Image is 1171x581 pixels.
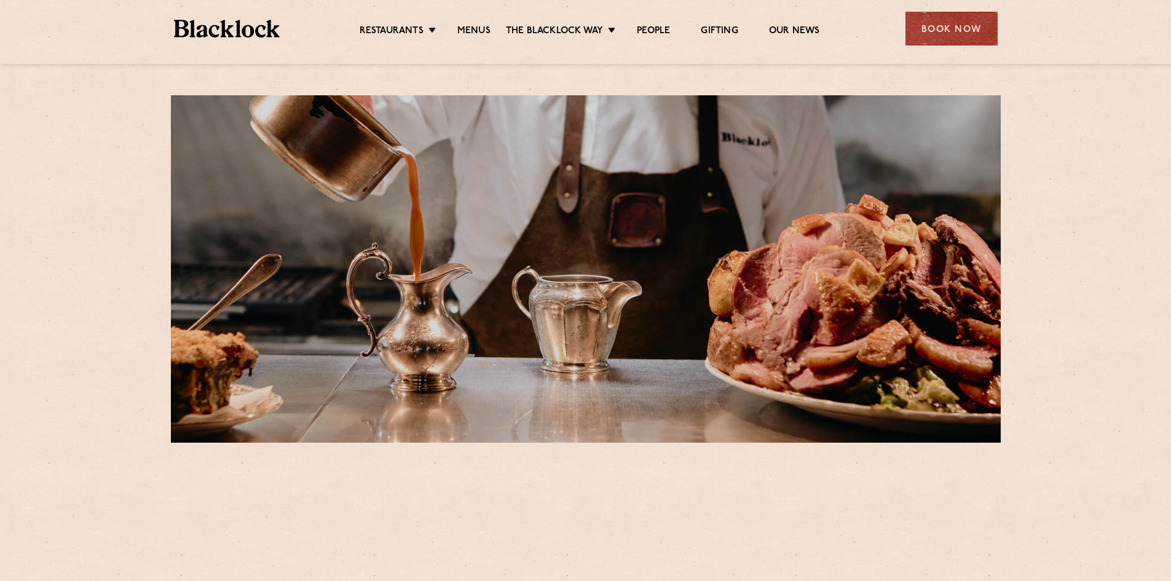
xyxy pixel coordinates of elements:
[174,20,280,38] img: BL_Textured_Logo-footer-cropped.svg
[457,25,491,39] a: Menus
[905,12,998,45] div: Book Now
[769,25,820,39] a: Our News
[360,25,424,39] a: Restaurants
[506,25,603,39] a: The Blacklock Way
[701,25,738,39] a: Gifting
[637,25,670,39] a: People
